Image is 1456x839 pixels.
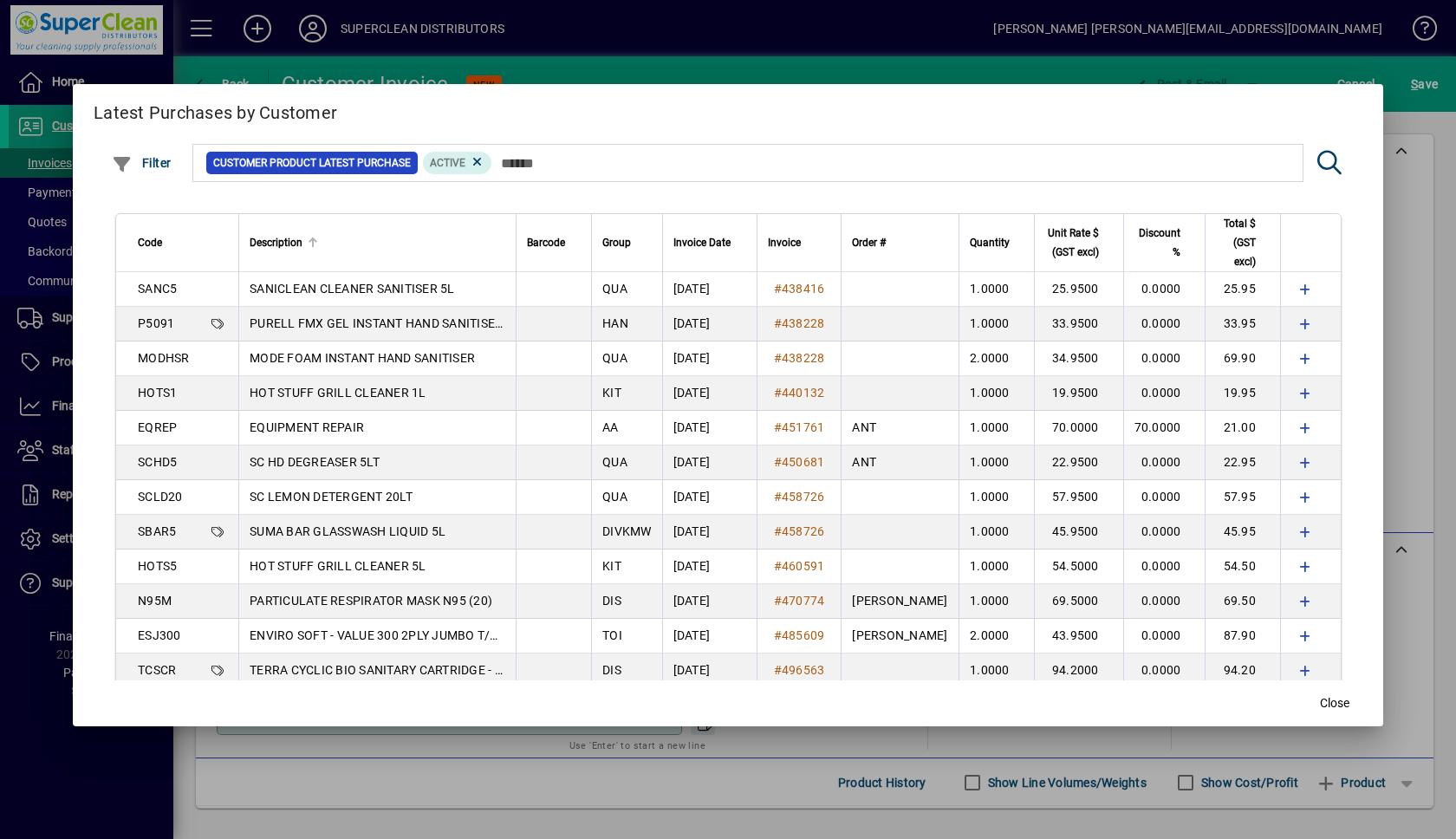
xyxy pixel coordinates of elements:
span: Filter [112,156,172,170]
a: #438228 [768,314,831,333]
td: 1.0000 [959,446,1034,480]
span: MODE FOAM INSTANT HAND SANITISER [250,351,475,365]
span: 458726 [782,490,825,504]
span: # [774,420,782,434]
td: 25.9500 [1034,272,1123,307]
span: ENVIRO SOFT - VALUE 300 2PLY JUMBO T/ROLLS. (8) Now L7006 [250,628,618,642]
td: 33.9500 [1034,307,1123,341]
a: #450681 [768,452,831,472]
td: 45.95 [1205,515,1280,550]
span: HOTS5 [138,559,177,573]
a: #438228 [768,348,831,367]
span: HAN [602,316,628,330]
h2: Latest Purchases by Customer [73,84,1383,134]
span: QUA [602,351,627,365]
td: 69.5000 [1034,584,1123,619]
td: [DATE] [662,446,757,480]
span: KIT [602,386,621,400]
span: HOT STUFF GRILL CLEANER 1L [250,386,426,400]
div: Invoice [768,233,831,252]
td: 1.0000 [959,376,1034,411]
span: Invoice Date [673,233,731,252]
a: #440132 [768,383,831,402]
div: Group [602,233,652,252]
td: 0.0000 [1123,376,1206,411]
td: 69.50 [1205,584,1280,619]
span: # [774,559,782,573]
a: #496563 [768,660,831,680]
a: #458726 [768,522,831,541]
button: Close [1307,688,1362,719]
span: Close [1320,694,1349,712]
div: Barcode [527,233,581,252]
span: SC HD DEGREASER 5LT [250,455,380,469]
span: Total $ (GST excl) [1216,214,1256,271]
td: 1.0000 [959,584,1034,619]
div: Invoice Date [673,233,746,252]
td: [PERSON_NAME] [841,584,958,619]
span: TOI [602,628,622,642]
td: 19.9500 [1034,376,1123,411]
td: 22.9500 [1034,446,1123,480]
td: 2.0000 [959,619,1034,654]
span: 470774 [782,594,825,608]
td: 0.0000 [1123,272,1206,307]
td: [DATE] [662,272,757,307]
mat-chip: Product Activation Status: Active [423,152,492,174]
td: 1.0000 [959,307,1034,341]
td: 0.0000 [1123,446,1206,480]
td: 1.0000 [959,515,1034,550]
td: [DATE] [662,619,757,654]
span: Unit Rate $ (GST excl) [1045,224,1099,262]
span: Description [250,233,302,252]
div: Unit Rate $ (GST excl) [1045,224,1115,262]
span: # [774,663,782,677]
td: ANT [841,446,958,480]
span: PURELL FMX GEL INSTANT HAND SANITISER REFILL 1.2LT [250,316,580,330]
a: #470774 [768,591,831,610]
span: # [774,455,782,469]
span: 458726 [782,524,825,538]
div: Description [250,233,505,252]
span: TERRA CYCLIC BIO SANITARY CARTRIDGE - REGULAR (10) [250,663,576,677]
td: 94.20 [1205,654,1280,688]
td: 0.0000 [1123,654,1206,688]
td: 57.9500 [1034,480,1123,515]
span: 438228 [782,351,825,365]
span: PARTICULATE RESPIRATOR MASK N95 (20) [250,594,492,608]
span: # [774,386,782,400]
span: SCLD20 [138,490,183,504]
span: Group [602,233,631,252]
span: HOT STUFF GRILL CLEANER 5L [250,559,426,573]
div: Discount % [1134,224,1197,262]
td: [DATE] [662,480,757,515]
span: QUA [602,455,627,469]
span: EQUIPMENT REPAIR [250,420,364,434]
span: SCHD5 [138,455,177,469]
td: 54.5000 [1034,550,1123,584]
td: 0.0000 [1123,584,1206,619]
td: 1.0000 [959,550,1034,584]
span: Customer Product Latest Purchase [213,154,411,172]
td: [DATE] [662,515,757,550]
span: Barcode [527,233,565,252]
td: ANT [841,411,958,446]
td: 0.0000 [1123,480,1206,515]
span: 438416 [782,282,825,296]
span: # [774,628,782,642]
td: [DATE] [662,411,757,446]
span: EQREP [138,420,177,434]
span: KIT [602,559,621,573]
span: Quantity [970,233,1010,252]
td: 21.00 [1205,411,1280,446]
td: 2.0000 [959,341,1034,376]
td: 34.9500 [1034,341,1123,376]
span: MODHSR [138,351,190,365]
span: # [774,351,782,365]
td: 54.50 [1205,550,1280,584]
span: Invoice [768,233,801,252]
td: 87.90 [1205,619,1280,654]
td: 19.95 [1205,376,1280,411]
span: AA [602,420,619,434]
div: Quantity [970,233,1025,252]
